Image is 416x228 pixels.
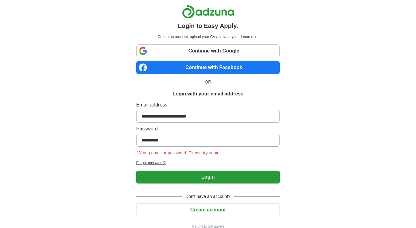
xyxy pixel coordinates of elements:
span: OR [201,79,215,85]
button: Login [136,171,280,184]
label: Password [136,125,280,133]
h1: Login to Easy Apply. [178,21,238,30]
a: Create account [136,207,280,212]
a: Forgot password? [136,160,280,166]
img: Adzuna logo [182,5,234,19]
h1: Login with your email address [172,90,243,98]
span: Don't have an account? [182,193,234,200]
p: Create an account, upload your CV and land your dream role. [137,34,279,40]
a: Continue with Google [136,44,280,57]
span: Wrong email or password. Please try again. [136,150,222,155]
label: Email address [136,101,280,109]
button: Create account [136,203,280,216]
a: Continue with Facebook [136,61,280,74]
